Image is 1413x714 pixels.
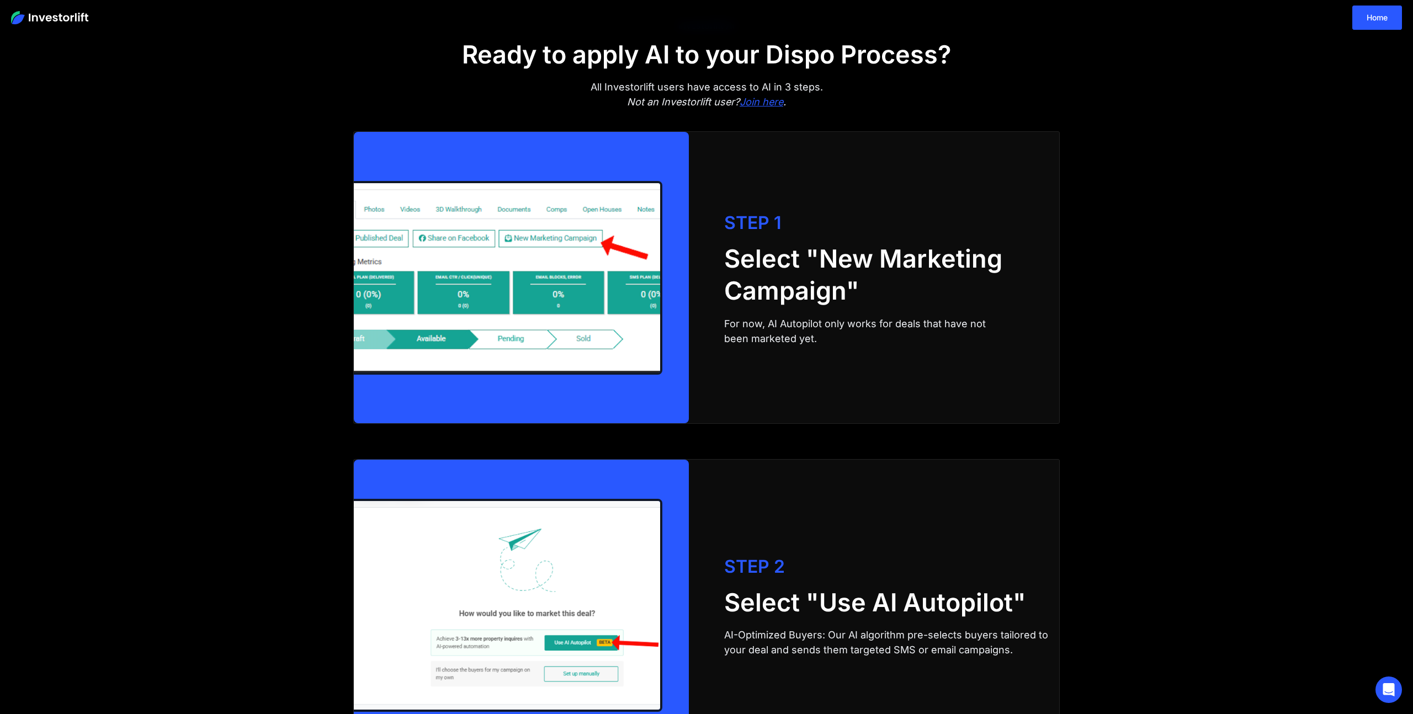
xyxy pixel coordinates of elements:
a: Home [1352,6,1402,30]
h2: Select "Use AI Autopilot" [724,587,1059,619]
a: Join here [740,96,783,108]
div: AI-Optimized Buyers: Our AI algorithm pre-selects buyers tailored to your deal and sends them tar... [724,627,1059,657]
em: . [783,96,786,108]
div: For now, AI Autopilot only works for deals that have not been marketed yet. [724,316,1059,346]
div: Open Intercom Messenger [1375,676,1402,703]
img: Dashboard mockup [309,181,662,375]
h2: Select "New Marketing Campaign" [724,243,1059,307]
div: STEP 2 [724,553,1059,580]
img: Dashboard mockup [309,499,662,712]
h2: Ready to apply AI to your Dispo Process? [447,39,966,71]
div: All Investorlift users have access to AI in 3 steps. [447,79,966,109]
div: STEP 1 [724,210,1059,236]
em: Not an Investorlift user? [627,96,740,108]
